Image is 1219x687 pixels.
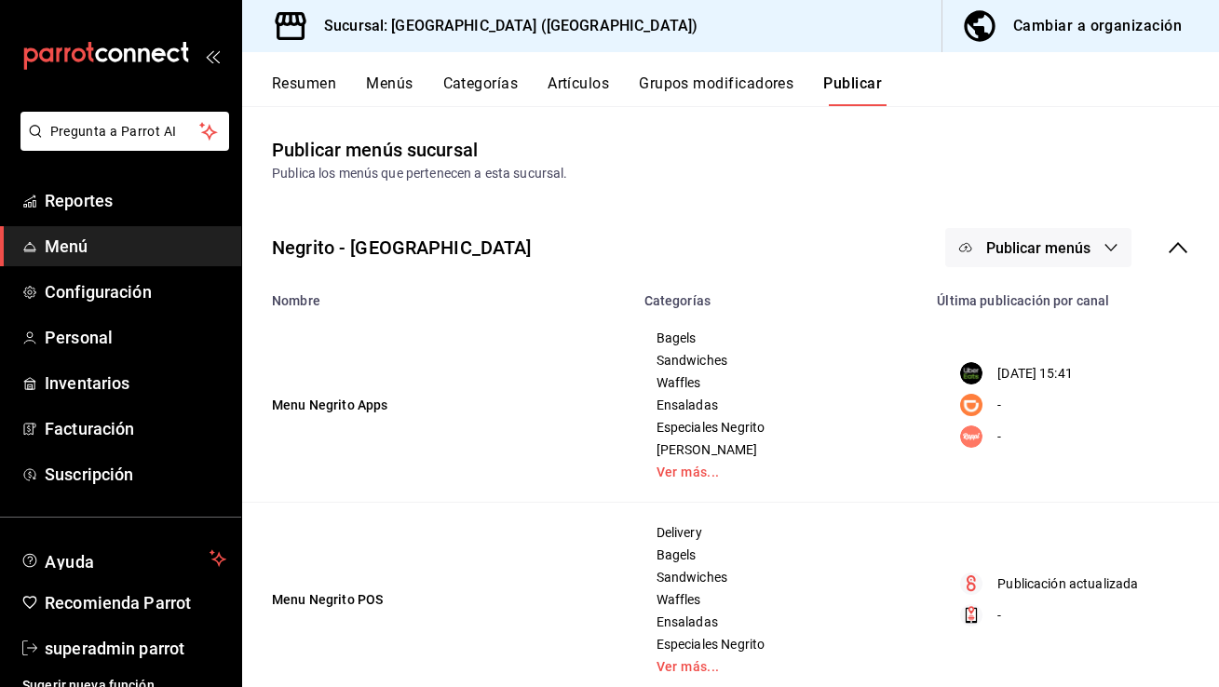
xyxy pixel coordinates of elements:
div: Publica los menús que pertenecen a esta sucursal. [272,164,1189,183]
span: Reportes [45,188,226,213]
button: Categorías [443,74,519,106]
span: Ensaladas [657,398,903,411]
a: Pregunta a Parrot AI [13,135,229,155]
div: navigation tabs [272,74,1219,106]
span: Waffles [657,376,903,389]
button: Resumen [272,74,336,106]
h3: Sucursal: [GEOGRAPHIC_DATA] ([GEOGRAPHIC_DATA]) [309,15,698,37]
button: Pregunta a Parrot AI [20,112,229,151]
div: Publicar menús sucursal [272,136,478,164]
span: Sandwiches [657,354,903,367]
span: Especiales Negrito [657,421,903,434]
p: - [997,396,1001,415]
span: Delivery [657,526,903,539]
th: Categorías [633,282,927,308]
a: Ver más... [657,660,903,673]
span: Facturación [45,416,226,441]
span: Pregunta a Parrot AI [50,122,200,141]
div: Cambiar a organización [1013,13,1182,39]
button: Publicar [823,74,882,106]
div: Negrito - [GEOGRAPHIC_DATA] [272,234,532,262]
span: Sandwiches [657,571,903,584]
span: Bagels [657,331,903,344]
span: Menú [45,234,226,259]
button: Menús [366,74,413,106]
button: Grupos modificadores [639,74,793,106]
span: Suscripción [45,462,226,487]
p: Publicación actualizada [997,574,1138,594]
a: Ver más... [657,465,903,478]
button: Artículos [548,74,609,106]
button: Publicar menús [945,228,1131,267]
span: Especiales Negrito [657,638,903,651]
button: open_drawer_menu [205,48,220,63]
td: Menu Negrito Apps [242,308,633,503]
th: Última publicación por canal [926,282,1219,308]
span: Bagels [657,548,903,561]
span: Configuración [45,279,226,304]
span: Inventarios [45,370,226,396]
th: Nombre [242,282,633,308]
span: Publicar menús [986,239,1090,257]
p: - [997,606,1001,626]
span: Ensaladas [657,615,903,628]
span: Personal [45,325,226,350]
span: superadmin parrot [45,636,226,661]
span: [PERSON_NAME] [657,443,903,456]
p: - [997,427,1001,447]
p: [DATE] 15:41 [997,364,1073,384]
span: Recomienda Parrot [45,590,226,615]
span: Ayuda [45,547,202,570]
span: Waffles [657,593,903,606]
